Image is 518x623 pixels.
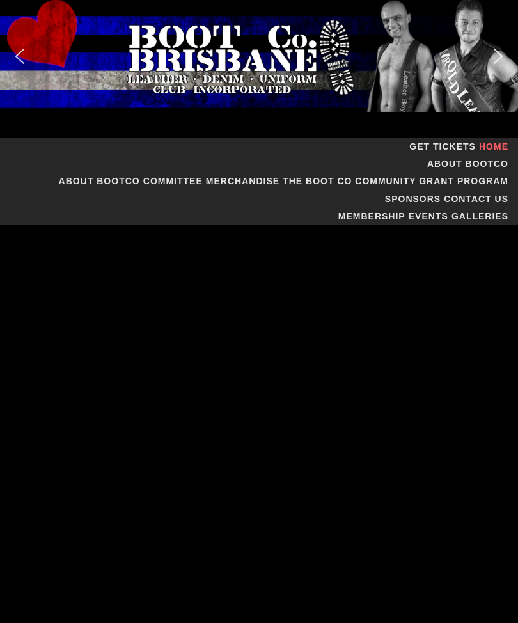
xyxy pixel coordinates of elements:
a: GET TICKETS [409,141,476,152]
a: Home [479,141,508,152]
a: Merchandise [206,176,279,186]
a: Sponsors [385,194,441,204]
a: Contact Us [444,194,508,204]
a: About BootCo [427,159,508,169]
img: next arrow [488,46,508,67]
a: The Boot Co Community Grant Program [283,176,508,186]
a: Galleries [451,211,508,221]
a: Events [409,211,448,221]
img: previous arrow [10,46,30,67]
a: Committee [143,176,203,186]
a: About BootCo [59,176,140,186]
a: Membership [338,211,405,221]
